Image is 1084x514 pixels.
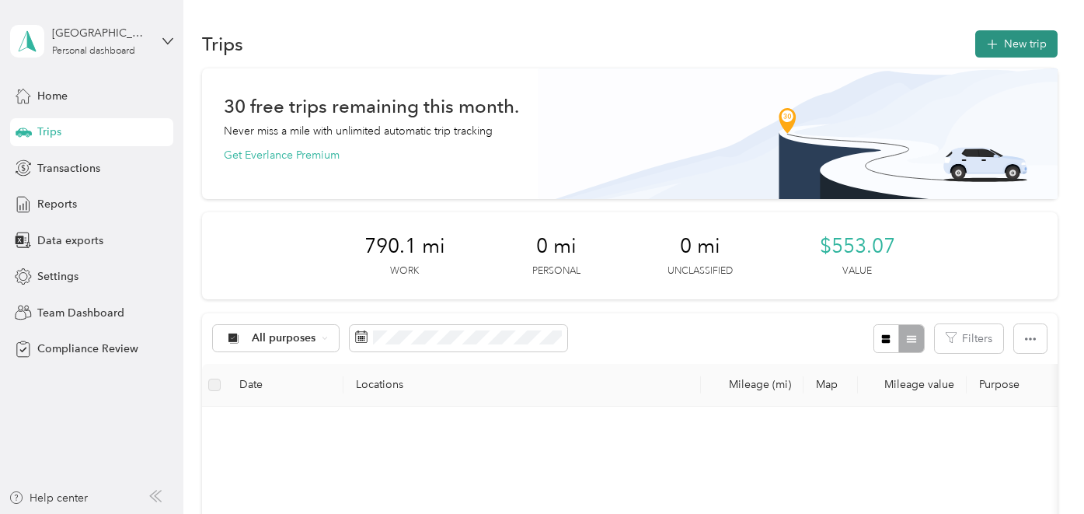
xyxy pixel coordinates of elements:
span: Trips [37,124,61,140]
span: Settings [37,268,78,285]
p: Never miss a mile with unlimited automatic trip tracking [224,123,493,139]
span: All purposes [252,333,316,344]
span: Team Dashboard [37,305,124,321]
button: Help center [9,490,88,506]
span: $553.07 [820,234,895,259]
span: 0 mi [536,234,577,259]
p: Unclassified [667,264,733,278]
div: [GEOGRAPHIC_DATA] [52,25,149,41]
p: Personal [532,264,580,278]
span: Home [37,88,68,104]
span: 790.1 mi [364,234,445,259]
span: Data exports [37,233,103,249]
button: New trip [975,30,1058,58]
button: Filters [935,324,1003,353]
th: Mileage (mi) [701,364,803,407]
iframe: Everlance-gr Chat Button Frame [997,427,1084,514]
h1: Trips [202,36,243,52]
h1: 30 free trips remaining this month. [224,98,519,114]
th: Mileage value [858,364,967,407]
span: Transactions [37,160,100,177]
div: Personal dashboard [52,47,135,56]
p: Work [390,264,419,278]
button: Get Everlance Premium [224,147,340,163]
span: Reports [37,196,77,212]
span: Compliance Review [37,341,138,357]
th: Locations [343,364,701,407]
th: Date [227,364,343,407]
span: 0 mi [680,234,720,259]
img: Banner [538,68,1058,199]
p: Value [842,264,872,278]
th: Map [803,364,858,407]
